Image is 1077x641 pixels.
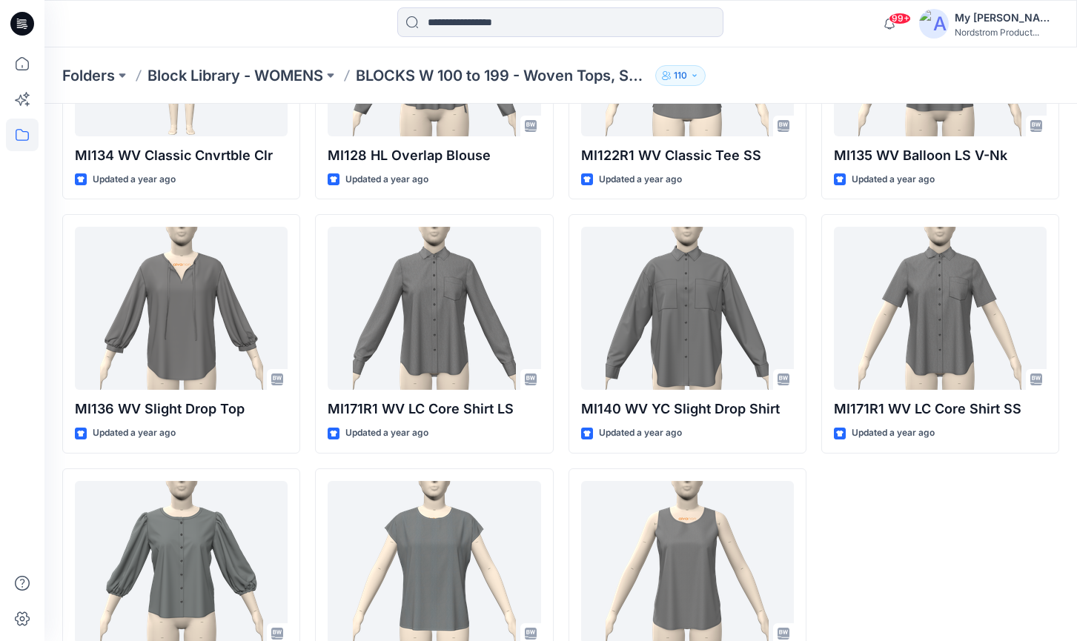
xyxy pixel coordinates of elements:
p: MI171R1 WV LC Core Shirt SS [834,399,1047,419]
img: avatar [919,9,949,39]
p: Updated a year ago [852,425,935,441]
a: MI136 WV Slight Drop Top [75,227,288,390]
p: MI171R1 WV LC Core Shirt LS [328,399,540,419]
p: 110 [674,67,687,84]
p: MI140 WV YC Slight Drop Shirt [581,399,794,419]
p: Updated a year ago [93,425,176,441]
div: Nordstrom Product... [955,27,1058,38]
button: 110 [655,65,706,86]
p: MI136 WV Slight Drop Top [75,399,288,419]
p: Updated a year ago [93,172,176,187]
a: MI171R1 WV LC Core Shirt SS [834,227,1047,390]
p: MI135 WV Balloon LS V-Nk [834,145,1047,166]
a: MI140 WV YC Slight Drop Shirt [581,227,794,390]
p: Updated a year ago [345,425,428,441]
p: MI128 HL Overlap Blouse [328,145,540,166]
a: MI171R1 WV LC Core Shirt LS [328,227,540,390]
p: MI134 WV Classic Cnvrtble Clr [75,145,288,166]
a: Folders [62,65,115,86]
span: 99+ [889,13,911,24]
a: Block Library - WOMENS [148,65,323,86]
p: Updated a year ago [345,172,428,187]
p: Updated a year ago [599,425,682,441]
div: My [PERSON_NAME] [955,9,1058,27]
p: Updated a year ago [599,172,682,187]
p: BLOCKS W 100 to 199 - Woven Tops, Shirts, PJ Tops [356,65,649,86]
p: MI122R1 WV Classic Tee SS [581,145,794,166]
p: Updated a year ago [852,172,935,187]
